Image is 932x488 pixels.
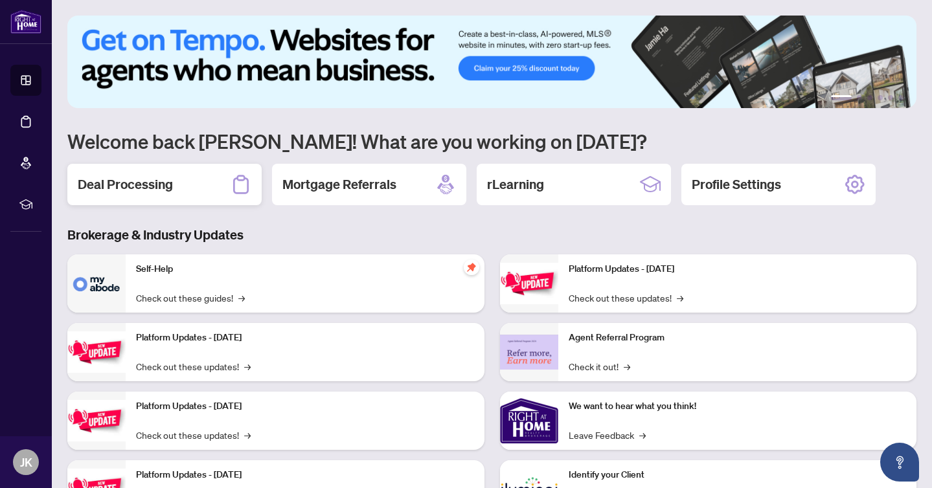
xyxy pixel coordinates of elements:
[569,359,630,373] a: Check it out!→
[569,468,907,482] p: Identify your Client
[464,260,479,275] span: pushpin
[624,359,630,373] span: →
[639,428,646,442] span: →
[136,359,251,373] a: Check out these updates!→
[880,443,919,482] button: Open asap
[569,262,907,276] p: Platform Updates - [DATE]
[692,175,781,194] h2: Profile Settings
[244,359,251,373] span: →
[500,392,558,450] img: We want to hear what you think!
[677,291,683,305] span: →
[67,16,916,108] img: Slide 0
[136,331,474,345] p: Platform Updates - [DATE]
[136,291,245,305] a: Check out these guides!→
[569,399,907,414] p: We want to hear what you think!
[78,175,173,194] h2: Deal Processing
[20,453,32,471] span: JK
[136,468,474,482] p: Platform Updates - [DATE]
[67,331,126,372] img: Platform Updates - September 16, 2025
[569,428,646,442] a: Leave Feedback→
[67,400,126,441] img: Platform Updates - July 21, 2025
[867,95,872,100] button: 3
[878,95,883,100] button: 4
[136,428,251,442] a: Check out these updates!→
[500,335,558,370] img: Agent Referral Program
[67,129,916,153] h1: Welcome back [PERSON_NAME]! What are you working on [DATE]?
[831,95,852,100] button: 1
[500,263,558,304] img: Platform Updates - June 23, 2025
[569,331,907,345] p: Agent Referral Program
[857,95,862,100] button: 2
[67,226,916,244] h3: Brokerage & Industry Updates
[136,399,474,414] p: Platform Updates - [DATE]
[244,428,251,442] span: →
[67,254,126,313] img: Self-Help
[569,291,683,305] a: Check out these updates!→
[238,291,245,305] span: →
[282,175,396,194] h2: Mortgage Referrals
[898,95,904,100] button: 6
[136,262,474,276] p: Self-Help
[10,10,41,34] img: logo
[487,175,544,194] h2: rLearning
[888,95,893,100] button: 5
